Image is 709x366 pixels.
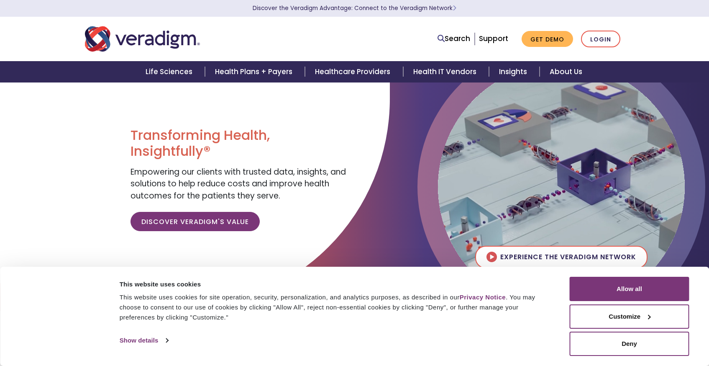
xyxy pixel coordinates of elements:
a: Healthcare Providers [305,61,403,82]
button: Deny [570,332,689,356]
span: Learn More [453,4,456,12]
a: Health IT Vendors [403,61,489,82]
a: Support [479,34,508,44]
a: Search [438,33,470,44]
a: About Us [540,61,592,82]
a: Get Demo [522,31,573,47]
button: Allow all [570,277,689,301]
h1: Transforming Health, Insightfully® [131,127,348,160]
a: Life Sciences [136,61,205,82]
button: Customize [570,304,689,329]
a: Insights [489,61,540,82]
a: Login [581,31,620,48]
a: Discover Veradigm's Value [131,212,260,231]
div: This website uses cookies [120,279,551,289]
span: Empowering our clients with trusted data, insights, and solutions to help reduce costs and improv... [131,166,346,201]
a: Show details [120,334,168,347]
a: Privacy Notice [460,294,506,301]
a: Discover the Veradigm Advantage: Connect to the Veradigm NetworkLearn More [253,4,456,12]
div: This website uses cookies for site operation, security, personalization, and analytics purposes, ... [120,292,551,322]
a: Health Plans + Payers [205,61,305,82]
img: Veradigm logo [85,25,200,53]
